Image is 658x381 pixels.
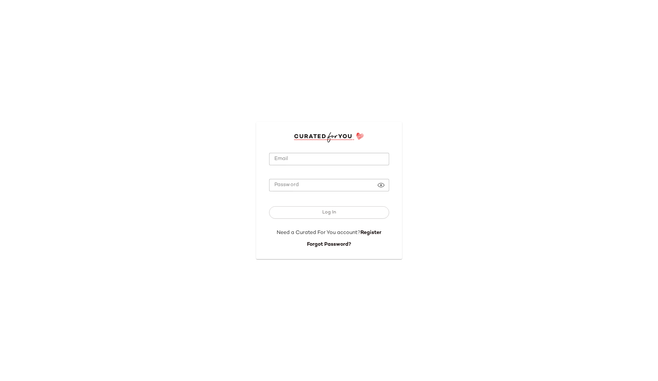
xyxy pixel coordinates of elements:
[294,132,364,142] img: cfy_login_logo.DGdB1djN.svg
[269,206,389,219] button: Log In
[307,242,351,247] a: Forgot Password?
[360,230,381,236] a: Register
[322,210,336,215] span: Log In
[277,230,360,236] span: Need a Curated For You account?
